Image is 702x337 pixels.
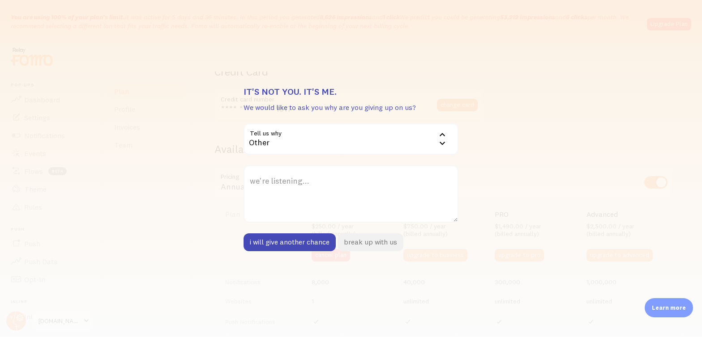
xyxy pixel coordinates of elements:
h3: It's not you. It's me. [244,86,458,97]
button: i will give another chance [244,233,336,251]
label: we're listening... [244,165,458,197]
p: We would like to ask you why are you giving up on us? [244,102,458,113]
p: Learn more [652,303,686,312]
div: Other [244,123,458,155]
button: break up with us [338,233,403,251]
div: Learn more [645,298,693,317]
